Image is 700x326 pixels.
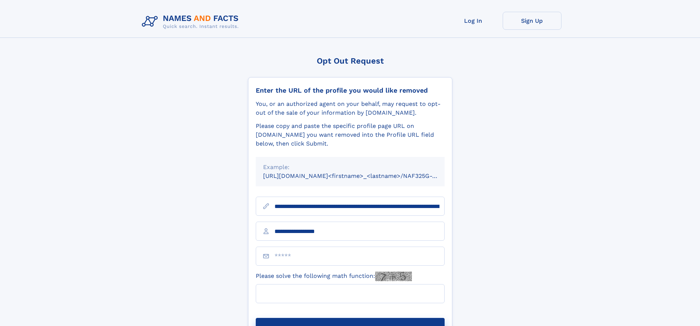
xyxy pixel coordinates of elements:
[248,56,452,65] div: Opt Out Request
[503,12,561,30] a: Sign Up
[263,163,437,172] div: Example:
[444,12,503,30] a: Log In
[256,272,412,281] label: Please solve the following math function:
[139,12,245,32] img: Logo Names and Facts
[256,100,445,117] div: You, or an authorized agent on your behalf, may request to opt-out of the sale of your informatio...
[263,172,459,179] small: [URL][DOMAIN_NAME]<firstname>_<lastname>/NAF325G-xxxxxxxx
[256,122,445,148] div: Please copy and paste the specific profile page URL on [DOMAIN_NAME] you want removed into the Pr...
[256,86,445,94] div: Enter the URL of the profile you would like removed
